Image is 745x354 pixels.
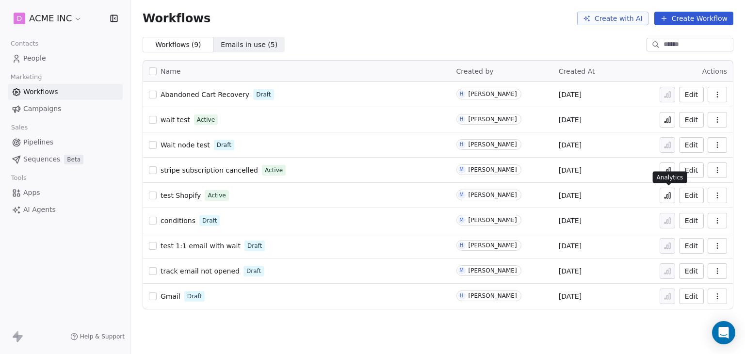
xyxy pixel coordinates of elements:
[161,115,190,125] a: wait test
[8,101,123,117] a: Campaigns
[469,91,517,97] div: [PERSON_NAME]
[7,171,31,185] span: Tools
[161,291,180,301] a: Gmail
[161,216,195,225] a: conditions
[559,90,582,99] span: [DATE]
[456,67,494,75] span: Created by
[469,116,517,123] div: [PERSON_NAME]
[161,66,180,77] span: Name
[161,191,201,200] a: test Shopify
[8,50,123,66] a: People
[7,120,32,135] span: Sales
[8,84,123,100] a: Workflows
[559,191,582,200] span: [DATE]
[559,140,582,150] span: [DATE]
[654,12,733,25] button: Create Workflow
[469,192,517,198] div: [PERSON_NAME]
[712,321,735,344] div: Open Intercom Messenger
[459,267,464,274] div: M
[161,292,180,300] span: Gmail
[679,137,704,153] button: Edit
[559,241,582,251] span: [DATE]
[161,166,258,174] span: stripe subscription cancelled
[161,192,201,199] span: test Shopify
[161,267,240,275] span: track email not opened
[469,141,517,148] div: [PERSON_NAME]
[559,266,582,276] span: [DATE]
[559,291,582,301] span: [DATE]
[265,166,283,175] span: Active
[8,151,123,167] a: SequencesBeta
[657,174,683,181] p: Analytics
[459,166,464,174] div: M
[460,90,464,98] div: H
[161,140,210,150] a: Wait node test
[6,70,46,84] span: Marketing
[161,165,258,175] a: stripe subscription cancelled
[217,141,231,149] span: Draft
[460,241,464,249] div: H
[23,188,40,198] span: Apps
[469,217,517,224] div: [PERSON_NAME]
[256,90,271,99] span: Draft
[161,266,240,276] a: track email not opened
[23,137,53,147] span: Pipelines
[679,87,704,102] button: Edit
[221,40,277,50] span: Emails in use ( 5 )
[679,112,704,128] button: Edit
[469,166,517,173] div: [PERSON_NAME]
[559,67,595,75] span: Created At
[246,267,261,275] span: Draft
[23,154,60,164] span: Sequences
[702,67,727,75] span: Actions
[559,115,582,125] span: [DATE]
[679,263,704,279] button: Edit
[12,10,84,27] button: DACME INC
[8,134,123,150] a: Pipelines
[679,238,704,254] button: Edit
[247,241,262,250] span: Draft
[161,91,249,98] span: Abandoned Cart Recovery
[679,213,704,228] button: Edit
[559,216,582,225] span: [DATE]
[469,242,517,249] div: [PERSON_NAME]
[559,165,582,175] span: [DATE]
[208,191,226,200] span: Active
[8,202,123,218] a: AI Agents
[459,191,464,199] div: M
[70,333,125,340] a: Help & Support
[460,292,464,300] div: H
[161,241,241,251] a: test 1:1 email with wait
[161,116,190,124] span: wait test
[469,267,517,274] div: [PERSON_NAME]
[64,155,83,164] span: Beta
[202,216,217,225] span: Draft
[679,162,704,178] button: Edit
[23,53,46,64] span: People
[161,141,210,149] span: Wait node test
[8,185,123,201] a: Apps
[161,242,241,250] span: test 1:1 email with wait
[143,12,211,25] span: Workflows
[459,216,464,224] div: M
[460,115,464,123] div: H
[80,333,125,340] span: Help & Support
[679,289,704,304] button: Edit
[161,90,249,99] a: Abandoned Cart Recovery
[23,205,56,215] span: AI Agents
[17,14,22,23] span: D
[469,292,517,299] div: [PERSON_NAME]
[23,104,61,114] span: Campaigns
[679,188,704,203] button: Edit
[197,115,215,124] span: Active
[23,87,58,97] span: Workflows
[6,36,43,51] span: Contacts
